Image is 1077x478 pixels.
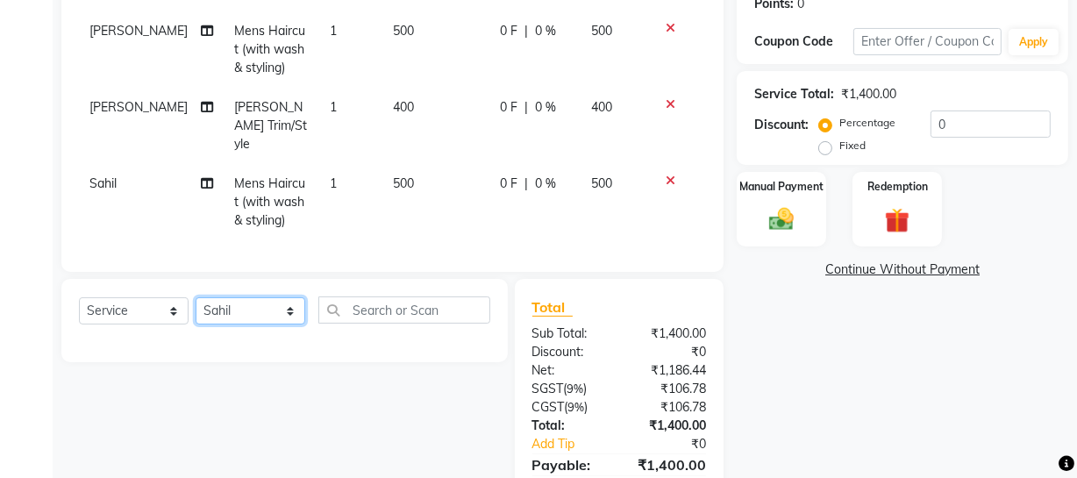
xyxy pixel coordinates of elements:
[1009,29,1059,55] button: Apply
[754,32,853,51] div: Coupon Code
[519,343,619,361] div: Discount:
[636,435,719,453] div: ₹0
[754,116,809,134] div: Discount:
[89,99,188,115] span: [PERSON_NAME]
[839,115,895,131] label: Percentage
[330,175,337,191] span: 1
[839,138,866,153] label: Fixed
[841,85,896,103] div: ₹1,400.00
[330,23,337,39] span: 1
[519,325,619,343] div: Sub Total:
[567,382,584,396] span: 9%
[500,98,517,117] span: 0 F
[619,454,719,475] div: ₹1,400.00
[524,175,528,193] span: |
[532,381,564,396] span: SGST
[591,99,612,115] span: 400
[519,417,619,435] div: Total:
[234,99,307,152] span: [PERSON_NAME] Trim/Style
[89,23,188,39] span: [PERSON_NAME]
[761,205,802,234] img: _cash.svg
[619,343,719,361] div: ₹0
[754,85,834,103] div: Service Total:
[234,23,305,75] span: Mens Haircut (with wash & styling)
[89,175,117,191] span: Sahil
[519,398,619,417] div: ( )
[318,296,490,324] input: Search or Scan
[330,99,337,115] span: 1
[519,380,619,398] div: ( )
[619,380,719,398] div: ₹106.78
[591,23,612,39] span: 500
[519,435,636,453] a: Add Tip
[739,179,824,195] label: Manual Payment
[393,175,414,191] span: 500
[619,361,719,380] div: ₹1,186.44
[853,28,1002,55] input: Enter Offer / Coupon Code
[500,175,517,193] span: 0 F
[568,400,585,414] span: 9%
[393,99,414,115] span: 400
[532,298,573,317] span: Total
[393,23,414,39] span: 500
[519,361,619,380] div: Net:
[619,325,719,343] div: ₹1,400.00
[877,205,917,236] img: _gift.svg
[234,175,305,228] span: Mens Haircut (with wash & styling)
[535,22,556,40] span: 0 %
[619,398,719,417] div: ₹106.78
[524,22,528,40] span: |
[867,179,928,195] label: Redemption
[524,98,528,117] span: |
[519,454,619,475] div: Payable:
[532,399,565,415] span: CGST
[535,175,556,193] span: 0 %
[740,260,1065,279] a: Continue Without Payment
[591,175,612,191] span: 500
[619,417,719,435] div: ₹1,400.00
[535,98,556,117] span: 0 %
[500,22,517,40] span: 0 F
